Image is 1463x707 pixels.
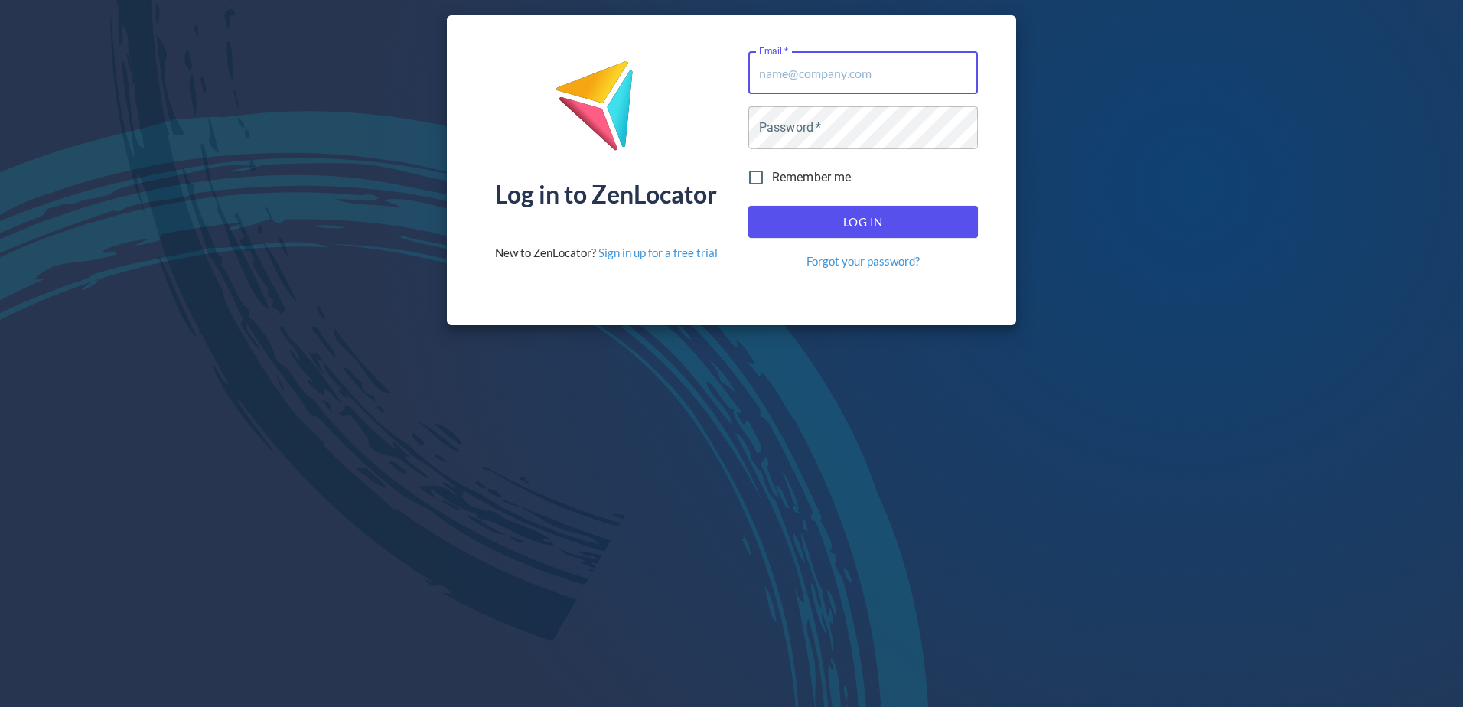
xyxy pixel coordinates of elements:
button: Log In [748,206,978,238]
input: name@company.com [748,51,978,94]
a: Forgot your password? [806,253,920,269]
img: ZenLocator [555,60,657,163]
a: Sign in up for a free trial [598,246,718,259]
span: Log In [765,212,961,232]
span: Remember me [772,168,852,187]
div: Log in to ZenLocator [495,182,717,207]
div: New to ZenLocator? [495,245,718,261]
